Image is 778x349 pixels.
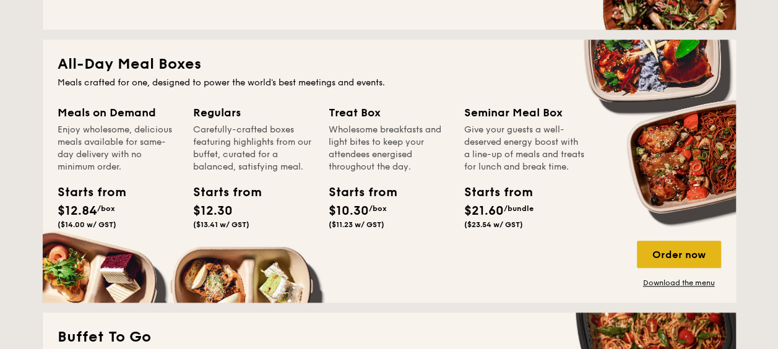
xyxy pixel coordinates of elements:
[193,124,314,173] div: Carefully-crafted boxes featuring highlights from our buffet, curated for a balanced, satisfying ...
[193,104,314,121] div: Regulars
[97,204,115,213] span: /box
[58,327,721,347] h2: Buffet To Go
[58,183,113,202] div: Starts from
[58,204,97,218] span: $12.84
[329,204,369,218] span: $10.30
[464,124,585,173] div: Give your guests a well-deserved energy boost with a line-up of meals and treats for lunch and br...
[58,104,178,121] div: Meals on Demand
[58,220,116,229] span: ($14.00 w/ GST)
[504,204,534,213] span: /bundle
[464,204,504,218] span: $21.60
[58,124,178,173] div: Enjoy wholesome, delicious meals available for same-day delivery with no minimum order.
[637,278,721,288] a: Download the menu
[193,220,249,229] span: ($13.41 w/ GST)
[464,220,523,229] span: ($23.54 w/ GST)
[193,204,233,218] span: $12.30
[193,183,249,202] div: Starts from
[637,241,721,268] div: Order now
[58,77,721,89] div: Meals crafted for one, designed to power the world's best meetings and events.
[329,183,384,202] div: Starts from
[464,104,585,121] div: Seminar Meal Box
[329,220,384,229] span: ($11.23 w/ GST)
[329,124,449,173] div: Wholesome breakfasts and light bites to keep your attendees energised throughout the day.
[329,104,449,121] div: Treat Box
[369,204,387,213] span: /box
[58,54,721,74] h2: All-Day Meal Boxes
[464,183,520,202] div: Starts from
